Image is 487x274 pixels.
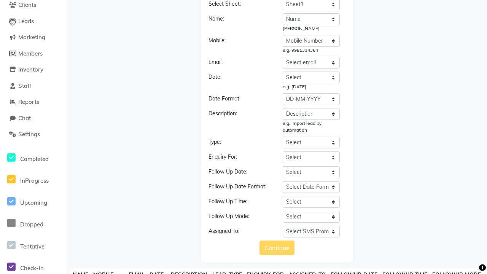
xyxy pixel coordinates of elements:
[203,95,277,105] div: Date Format:
[283,83,340,90] div: e.g. [DATE]
[20,264,44,272] span: Check-In
[203,15,277,32] div: Name:
[203,37,277,54] div: Mobile:
[20,177,49,184] span: InProgress
[20,155,49,162] span: Completed
[20,243,45,250] span: Tentative
[283,47,340,54] div: e.g. 9981314364
[203,73,277,90] div: Date:
[2,1,65,10] a: Clients
[18,115,31,122] span: Chat
[203,198,277,208] div: Follow Up Time:
[203,168,277,178] div: Follow Up Date:
[18,33,45,41] span: Marketing
[283,120,340,134] div: e.g. Import lead by automation
[203,110,277,134] div: Description:
[18,82,31,89] span: Staff
[203,227,277,237] div: Assigned To:
[18,1,36,8] span: Clients
[203,212,277,223] div: Follow Up Mode:
[2,114,65,123] a: Chat
[18,18,34,25] span: Leads
[2,33,65,42] a: Marketing
[2,17,65,26] a: Leads
[18,98,39,105] span: Reports
[283,25,340,32] div: [PERSON_NAME]
[18,66,43,73] span: Inventory
[2,130,65,139] a: Settings
[2,82,65,91] a: Staff
[2,49,65,58] a: Members
[18,131,40,138] span: Settings
[203,138,277,148] div: Type:
[2,98,65,107] a: Reports
[2,65,65,74] a: Inventory
[20,221,43,228] span: Dropped
[20,199,47,206] span: Upcoming
[203,183,277,193] div: Follow Up Date Format:
[203,153,277,163] div: Enquiry For:
[203,58,277,68] div: Email:
[18,50,43,57] span: Members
